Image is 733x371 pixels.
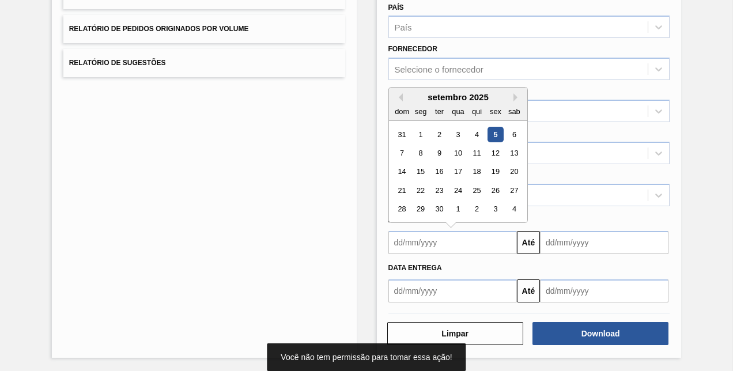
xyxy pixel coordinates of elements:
div: Choose quinta-feira, 18 de setembro de 2025 [468,164,484,180]
div: Choose quarta-feira, 3 de setembro de 2025 [450,127,466,142]
div: Choose quarta-feira, 24 de setembro de 2025 [450,183,466,198]
div: Choose sábado, 20 de setembro de 2025 [506,164,522,180]
div: Choose sexta-feira, 19 de setembro de 2025 [488,164,503,180]
button: Download [532,322,668,345]
div: Choose sábado, 4 de outubro de 2025 [506,202,522,217]
div: sex [488,104,503,119]
span: Você não tem permissão para tomar essa ação! [281,353,452,362]
span: Relatório de Pedidos Originados por Volume [69,25,249,33]
div: Choose sexta-feira, 3 de outubro de 2025 [488,202,503,217]
span: Relatório de Sugestões [69,59,166,67]
div: Choose terça-feira, 2 de setembro de 2025 [431,127,447,142]
div: Choose quinta-feira, 4 de setembro de 2025 [468,127,484,142]
div: Selecione o fornecedor [395,65,483,74]
div: Choose quinta-feira, 25 de setembro de 2025 [468,183,484,198]
div: Choose domingo, 31 de agosto de 2025 [394,127,410,142]
input: dd/mm/yyyy [540,279,668,302]
div: qua [450,104,466,119]
div: Choose sábado, 13 de setembro de 2025 [506,145,522,161]
div: Choose terça-feira, 23 de setembro de 2025 [431,183,447,198]
div: Choose segunda-feira, 15 de setembro de 2025 [413,164,428,180]
label: Fornecedor [388,45,437,53]
label: País [388,3,404,12]
input: dd/mm/yyyy [388,279,517,302]
div: dom [394,104,410,119]
div: Choose sábado, 6 de setembro de 2025 [506,127,522,142]
div: month 2025-09 [392,125,523,218]
input: dd/mm/yyyy [540,231,668,254]
div: seg [413,104,428,119]
div: País [395,22,412,32]
button: Limpar [387,322,523,345]
div: Choose sábado, 27 de setembro de 2025 [506,183,522,198]
div: Choose segunda-feira, 8 de setembro de 2025 [413,145,428,161]
span: Data entrega [388,264,442,272]
div: qui [468,104,484,119]
div: Choose sexta-feira, 26 de setembro de 2025 [488,183,503,198]
button: Até [517,231,540,254]
div: Choose quarta-feira, 10 de setembro de 2025 [450,145,466,161]
div: sab [506,104,522,119]
button: Next Month [513,93,522,101]
div: Choose quarta-feira, 1 de outubro de 2025 [450,202,466,217]
button: Previous Month [395,93,403,101]
div: ter [431,104,447,119]
div: Choose segunda-feira, 29 de setembro de 2025 [413,202,428,217]
div: Choose sexta-feira, 5 de setembro de 2025 [488,127,503,142]
div: Choose terça-feira, 16 de setembro de 2025 [431,164,447,180]
div: Choose terça-feira, 30 de setembro de 2025 [431,202,447,217]
div: Choose domingo, 28 de setembro de 2025 [394,202,410,217]
div: Choose sexta-feira, 12 de setembro de 2025 [488,145,503,161]
button: Até [517,279,540,302]
div: Choose terça-feira, 9 de setembro de 2025 [431,145,447,161]
div: Choose quarta-feira, 17 de setembro de 2025 [450,164,466,180]
div: Choose segunda-feira, 22 de setembro de 2025 [413,183,428,198]
div: Choose domingo, 7 de setembro de 2025 [394,145,410,161]
div: Choose domingo, 14 de setembro de 2025 [394,164,410,180]
div: Choose quinta-feira, 11 de setembro de 2025 [468,145,484,161]
input: dd/mm/yyyy [388,231,517,254]
button: Relatório de Pedidos Originados por Volume [63,15,345,43]
button: Relatório de Sugestões [63,49,345,77]
div: setembro 2025 [389,92,527,102]
div: Choose quinta-feira, 2 de outubro de 2025 [468,202,484,217]
div: Choose segunda-feira, 1 de setembro de 2025 [413,127,428,142]
div: Choose domingo, 21 de setembro de 2025 [394,183,410,198]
